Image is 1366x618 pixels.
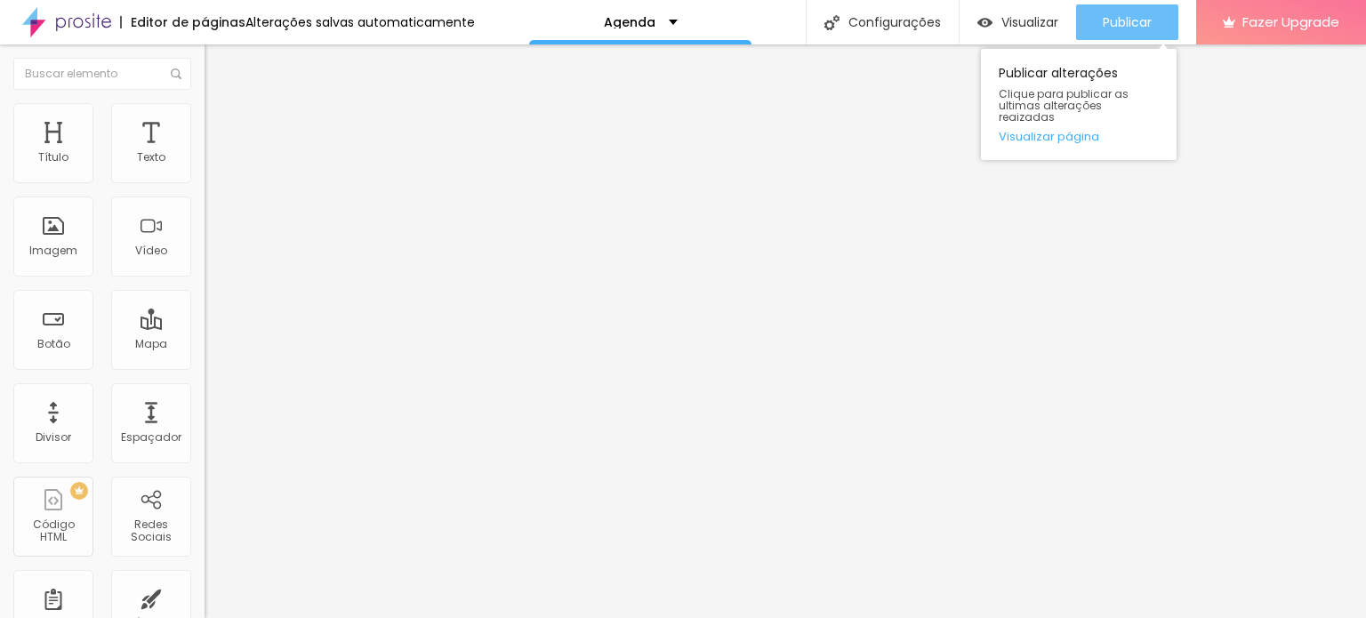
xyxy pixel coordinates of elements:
button: Visualizar [960,4,1076,40]
img: Icone [824,15,840,30]
p: Agenda [604,16,655,28]
div: Imagem [29,245,77,257]
div: Vídeo [135,245,167,257]
div: Texto [137,151,165,164]
div: Publicar alterações [981,49,1177,160]
img: Icone [171,68,181,79]
span: Clique para publicar as ultimas alterações reaizadas [999,88,1159,124]
button: Publicar [1076,4,1178,40]
input: Buscar elemento [13,58,191,90]
div: Divisor [36,431,71,444]
div: Redes Sociais [116,518,186,544]
img: view-1.svg [977,15,992,30]
div: Espaçador [121,431,181,444]
a: Visualizar página [999,131,1159,142]
span: Publicar [1103,15,1152,29]
span: Fazer Upgrade [1242,14,1339,29]
div: Botão [37,338,70,350]
div: Editor de páginas [120,16,245,28]
iframe: Editor [205,44,1366,618]
div: Mapa [135,338,167,350]
div: Título [38,151,68,164]
div: Código HTML [18,518,88,544]
div: Alterações salvas automaticamente [245,16,475,28]
span: Visualizar [1001,15,1058,29]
